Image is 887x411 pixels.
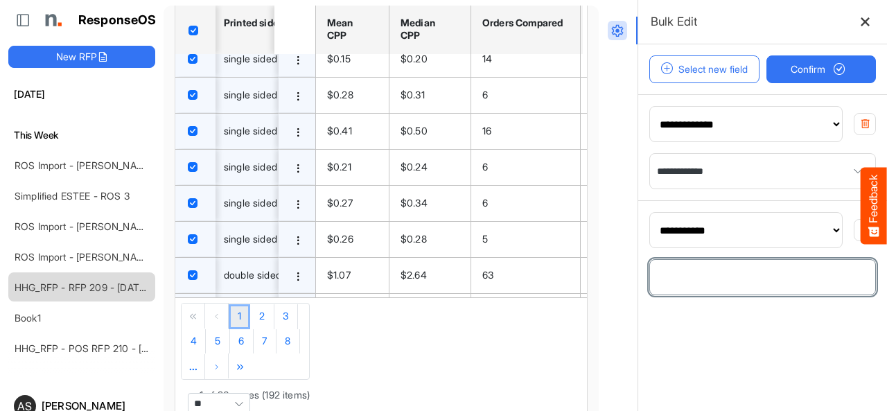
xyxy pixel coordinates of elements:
a: Page 8 of 20 Pages [276,329,300,354]
span: $0.41 [327,125,352,137]
td: 4773c8cb-030a-4a86-a3f0-730b1c18abfe is template cell Column Header [279,149,318,185]
td: single sided is template cell Column Header httpsnorthellcomontologiesmapping-rulesmanufacturingh... [213,41,337,77]
td: $0.28 is template cell Column Header median-cpp [389,221,471,257]
td: 6 is template cell Column Header orders-compared [471,185,581,221]
button: Feedback [861,167,887,244]
a: Simplified ESTEE - ROS 3 [15,190,130,202]
button: Select new field [649,55,759,83]
span: $0.21 [327,161,351,173]
span: double sided [224,269,281,281]
button: dropdownbutton [290,198,306,211]
span: 6 [482,89,488,100]
td: $2.64 is template cell Column Header median-cpp [389,257,471,293]
td: $0.34 is template cell Column Header median-cpp [389,185,471,221]
span: $0.27 [327,197,353,209]
span: 6 [482,161,488,173]
a: Page 2 of 20 Pages [250,304,274,329]
td: $0.41 is template cell Column Header mean-cpp [316,113,389,149]
td: 48 is template cell Column Header orders-compared [471,293,581,329]
td: 651f4090-c06b-482d-9384-f100bdf849aa is template cell Column Header [279,113,318,149]
td: single sided is template cell Column Header httpsnorthellcomontologiesmapping-rulesmanufacturingh... [213,113,337,149]
span: $0.24 [401,161,428,173]
td: double sided is template cell Column Header httpsnorthellcomontologiesmapping-rulesmanufacturingh... [213,257,337,293]
button: New RFP [8,46,155,68]
span: 16 [482,125,491,137]
button: dropdownbutton [290,270,306,283]
td: single sided is template cell Column Header httpsnorthellcomontologiesmapping-rulesmanufacturingh... [213,185,337,221]
span: 1 of 20 pages [200,389,259,401]
h6: This Week [8,128,155,143]
td: $0.27 is template cell Column Header mean-cpp [316,185,389,221]
td: $1.20 is template cell Column Header median-cpp [389,293,471,329]
th: Header checkbox [175,6,216,54]
a: Go to next pager [182,354,205,379]
td: 5 is template cell Column Header orders-compared [471,221,581,257]
td: 44cadd4a-d3ca-474b-b8f8-446f4ee35ca0 is template cell Column Header [279,185,318,221]
div: Median CPP [401,17,455,42]
a: Book1 [15,312,41,324]
td: $1.07 is template cell Column Header mean-cpp [316,257,389,293]
span: $2.64 [401,269,427,281]
div: Printed sides [224,17,284,29]
td: single sided is template cell Column Header httpsnorthellcomontologiesmapping-rulesmanufacturingh... [213,149,337,185]
a: Page 5 of 20 Pages [206,329,229,354]
a: Page 7 of 20 Pages [254,329,276,354]
span: $0.28 [327,89,353,100]
a: ROS Import - [PERSON_NAME] - Final (short) [15,220,216,232]
span: $0.50 [401,125,428,137]
td: 6 is template cell Column Header orders-compared [471,149,581,185]
span: $0.26 [327,233,353,245]
td: $0.50 is template cell Column Header median-cpp [389,113,471,149]
span: single sided [224,161,277,173]
div: Go to previous page [205,304,229,329]
td: $0.20 is template cell Column Header median-cpp [389,41,471,77]
td: ae8ae27d-c010-43f7-860c-beafc13d4d1d is template cell Column Header [279,77,318,113]
span: $0.20 [401,53,428,64]
td: $0.28 is template cell Column Header mean-cpp [316,77,389,113]
button: dropdownbutton [290,161,306,175]
div: Mean CPP [327,17,374,42]
td: checkbox [175,293,216,329]
td: 63 is template cell Column Header orders-compared [471,257,581,293]
td: $0.21 is template cell Column Header mean-cpp [316,149,389,185]
span: single sided [224,89,277,100]
td: 70b7a117-16ef-41cd-b9b5-2224194d0463 is template cell Column Header [279,41,318,77]
td: 16 is template cell Column Header orders-compared [471,113,581,149]
button: dropdownbutton [290,234,306,247]
h6: [DATE] [8,87,155,102]
span: single sided [224,233,277,245]
td: 6 is template cell Column Header orders-compared [471,77,581,113]
button: Confirm [766,55,877,83]
td: checkbox [175,185,216,221]
span: $0.15 [327,53,351,64]
span: 14 [482,53,492,64]
td: checkbox [175,221,216,257]
a: HHG_RFP - RFP 209 - [DATE] - ROS TEST [15,281,206,293]
h1: ResponseOS [78,13,157,28]
span: (192 items) [262,389,310,401]
span: 6 [482,197,488,209]
h6: Bulk Edit [651,12,697,31]
img: Northell [38,6,66,34]
a: Page 4 of 20 Pages [182,329,206,354]
td: checkbox [175,257,216,293]
td: 08d2aebf-549d-4a40-bc0b-79189885f10f is template cell Column Header [279,221,318,257]
a: Page 1 of 20 Pages [229,304,250,329]
span: $0.28 [401,233,427,245]
a: Page 6 of 20 Pages [230,329,254,354]
span: 63 [482,269,493,281]
span: $1.07 [327,269,351,281]
td: $0.26 is template cell Column Header mean-cpp [316,221,389,257]
a: Page 3 of 20 Pages [274,304,298,329]
td: checkbox [175,149,216,185]
div: Go to next page [205,353,229,378]
span: 5 [482,233,488,245]
a: HHG_RFP - POS RFP 210 - [DATE] [15,342,169,354]
button: dropdownbutton [290,89,306,103]
td: 06dd0351-b244-40ff-baca-5f99e6b1170d is template cell Column Header [279,293,318,329]
div: Go to first page [182,304,205,329]
a: ROS Import - [PERSON_NAME] - ROS 4 [15,159,193,171]
span: single sided [224,125,277,137]
button: dropdownbutton [290,53,306,67]
span: single sided [224,53,277,64]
